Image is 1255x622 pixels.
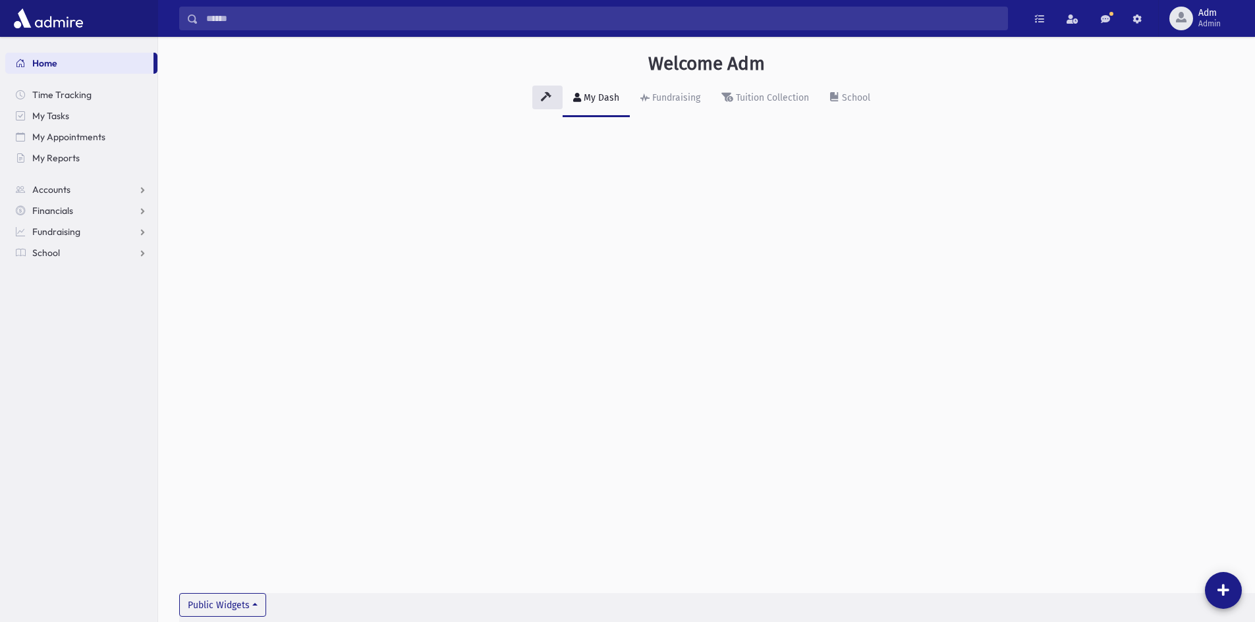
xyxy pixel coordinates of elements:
[32,89,92,101] span: Time Tracking
[5,84,157,105] a: Time Tracking
[711,80,820,117] a: Tuition Collection
[5,53,153,74] a: Home
[650,92,700,103] div: Fundraising
[32,110,69,122] span: My Tasks
[648,53,765,75] h3: Welcome Adm
[179,593,266,617] button: Public Widgets
[32,205,73,217] span: Financials
[5,200,157,221] a: Financials
[581,92,619,103] div: My Dash
[5,242,157,263] a: School
[630,80,711,117] a: Fundraising
[198,7,1007,30] input: Search
[820,80,881,117] a: School
[32,226,80,238] span: Fundraising
[32,57,57,69] span: Home
[5,105,157,126] a: My Tasks
[563,80,630,117] a: My Dash
[5,126,157,147] a: My Appointments
[733,92,809,103] div: Tuition Collection
[5,147,157,168] a: My Reports
[1198,18,1221,29] span: Admin
[32,247,60,259] span: School
[32,152,80,164] span: My Reports
[32,184,70,195] span: Accounts
[1198,8,1221,18] span: Adm
[5,179,157,200] a: Accounts
[839,92,870,103] div: School
[11,5,86,32] img: AdmirePro
[32,131,105,143] span: My Appointments
[5,221,157,242] a: Fundraising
